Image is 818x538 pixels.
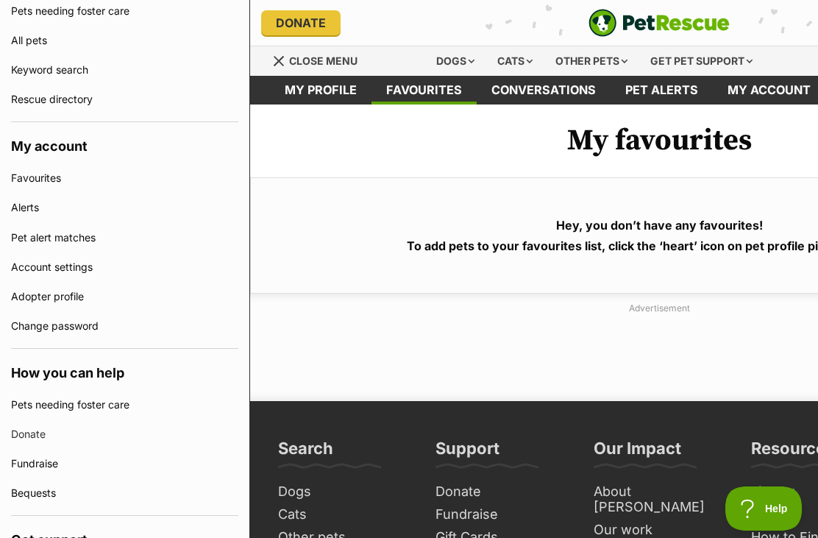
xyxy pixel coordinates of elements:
a: Change password [11,311,238,341]
a: Keyword search [11,55,238,85]
a: All pets [11,26,238,55]
a: Fundraise [430,503,572,526]
a: Donate [261,10,341,35]
a: Donate [11,420,238,449]
a: Cats [272,503,415,526]
a: Donate [430,481,572,503]
a: Menu [272,46,368,73]
a: Alerts [11,193,238,222]
a: Pet alerts [611,76,713,105]
h3: Search [278,438,333,467]
div: Cats [487,46,543,76]
a: My profile [270,76,371,105]
a: Dogs [272,481,415,503]
iframe: Help Scout Beacon - Open [725,486,803,531]
a: Bequests [11,478,238,508]
h4: How you can help [11,349,238,390]
a: Adopter profile [11,282,238,311]
a: Account settings [11,252,238,282]
a: Fundraise [11,449,238,478]
a: Favourites [371,76,477,105]
span: Close menu [289,54,358,67]
h3: Our Impact [594,438,681,467]
h4: My account [11,122,238,163]
a: conversations [477,76,611,105]
a: Pets needing foster care [11,390,238,420]
div: Other pets [545,46,638,76]
h3: Support [435,438,499,467]
div: Dogs [426,46,485,76]
a: Pet alert matches [11,223,238,252]
a: Rescue directory [11,85,238,114]
img: logo-e224e6f780fb5917bec1dbf3a21bbac754714ae5b6737aabdf751b685950b380.svg [588,9,730,37]
a: PetRescue [588,9,730,37]
a: About [PERSON_NAME] [588,481,730,518]
div: Get pet support [640,46,763,76]
a: Favourites [11,163,238,193]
